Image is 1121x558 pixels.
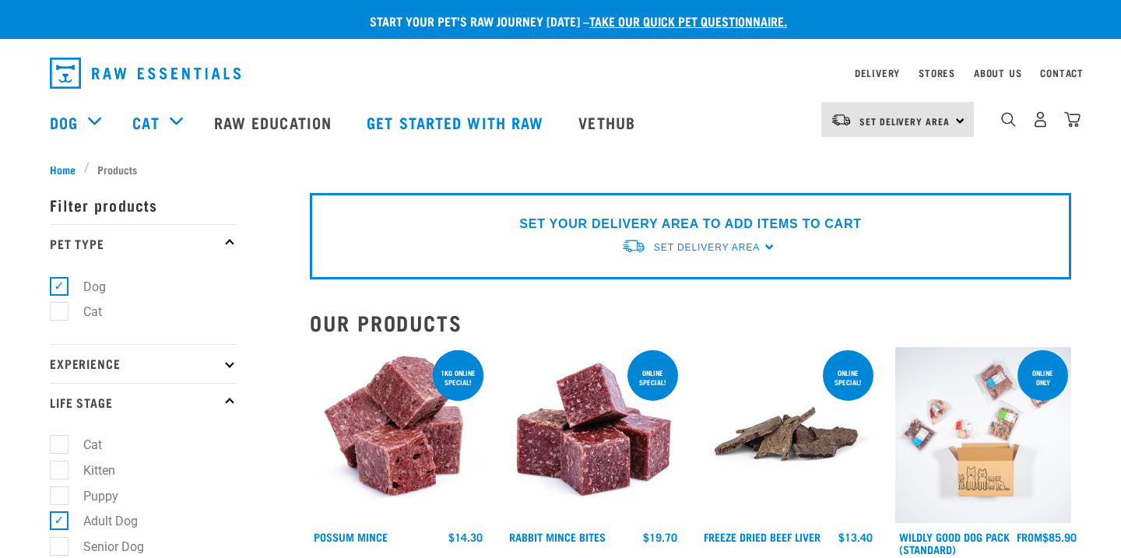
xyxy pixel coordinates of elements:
a: Rabbit Mince Bites [509,534,606,539]
span: Set Delivery Area [654,242,760,253]
span: Set Delivery Area [859,118,950,124]
div: $13.40 [838,531,873,543]
div: ONLINE SPECIAL! [627,361,678,394]
nav: dropdown navigation [37,51,1084,95]
div: ONLINE SPECIAL! [823,361,873,394]
span: FROM [1017,534,1042,539]
img: Dog 0 2sec [895,347,1072,524]
a: Raw Education [199,91,351,153]
div: $19.70 [643,531,677,543]
a: Wildly Good Dog Pack (Standard) [899,534,1010,552]
span: Home [50,161,76,177]
div: 1kg online special! [433,361,483,394]
p: Pet Type [50,224,237,263]
div: $14.30 [448,531,483,543]
label: Senior Dog [58,537,150,556]
img: van-moving.png [621,238,646,254]
label: Dog [58,277,112,297]
label: Adult Dog [58,511,144,531]
img: home-icon@2x.png [1064,111,1081,128]
img: user.png [1032,111,1049,128]
a: Get started with Raw [351,91,563,153]
label: Cat [58,302,108,321]
a: Freeze Dried Beef Liver [704,534,821,539]
h2: Our Products [310,311,1071,335]
img: 1102 Possum Mince 01 [310,347,487,524]
p: Experience [50,344,237,383]
p: Life Stage [50,383,237,422]
a: take our quick pet questionnaire. [589,17,787,24]
p: SET YOUR DELIVERY AREA TO ADD ITEMS TO CART [519,215,861,233]
a: About Us [974,70,1021,75]
p: Filter products [50,185,237,224]
a: Cat [132,111,159,134]
div: Online Only [1017,361,1068,394]
a: Home [50,161,84,177]
label: Puppy [58,486,125,506]
nav: breadcrumbs [50,161,1071,177]
label: Kitten [58,461,121,480]
a: Vethub [563,91,655,153]
a: Possum Mince [314,534,388,539]
div: $85.90 [1017,531,1077,543]
img: van-moving.png [831,113,852,127]
a: Delivery [855,70,900,75]
a: Stores [919,70,955,75]
a: Contact [1040,70,1084,75]
img: Whole Minced Rabbit Cubes 01 [505,347,682,524]
a: Dog [50,111,78,134]
img: Stack Of Freeze Dried Beef Liver For Pets [700,347,877,524]
label: Cat [58,435,108,454]
img: Raw Essentials Logo [50,58,241,89]
img: home-icon-1@2x.png [1001,112,1016,127]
